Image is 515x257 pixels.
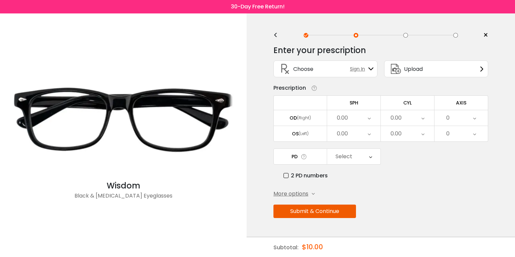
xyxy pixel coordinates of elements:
div: Prescription [273,84,306,92]
td: AXIS [434,95,488,110]
div: 0.00 [337,111,348,125]
button: Submit & Continue [273,205,356,218]
div: 0.00 [391,127,402,140]
span: Choose [293,65,313,73]
img: Black Wisdom - Acetate Eyeglasses [3,60,243,180]
span: Sign In [350,66,368,73]
div: Enter your prescription [273,44,366,57]
span: × [483,30,488,40]
td: CYL [381,95,434,110]
span: Upload [404,65,423,73]
div: Black & [MEDICAL_DATA] Eyeglasses [3,192,243,205]
div: $10.00 [302,237,323,257]
a: × [478,30,488,40]
td: SPH [327,95,381,110]
td: PD [273,148,327,165]
div: 0 [446,111,450,125]
div: 0.00 [337,127,348,140]
div: Wisdom [3,180,243,192]
div: OS [292,131,299,137]
div: OD [290,115,297,121]
div: 0.00 [391,111,402,125]
label: 2 PD numbers [284,171,328,180]
div: Select [336,150,352,163]
span: More options [273,190,308,198]
div: (Left) [299,131,309,137]
div: 0 [446,127,450,140]
div: (Right) [297,115,311,121]
div: < [273,33,284,38]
